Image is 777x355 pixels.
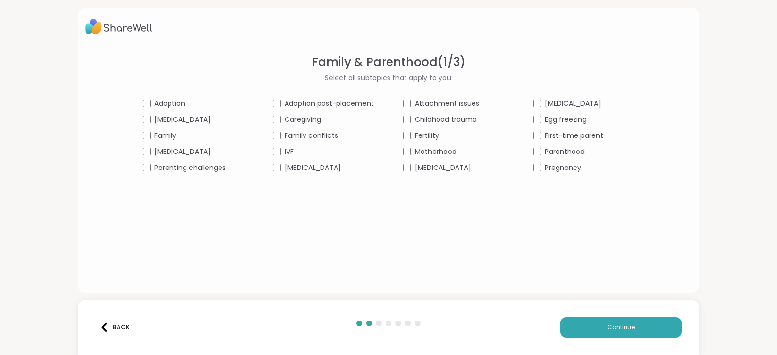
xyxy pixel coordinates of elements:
span: Parenthood [545,147,585,157]
span: Attachment issues [415,99,479,109]
span: Select all subtopics that apply to you. [325,73,453,83]
span: Motherhood [415,147,456,157]
span: Continue [608,323,635,332]
button: Continue [560,317,682,338]
img: ShareWell Logo [85,16,152,38]
span: Family conflicts [285,131,338,141]
span: [MEDICAL_DATA] [285,163,341,173]
span: [MEDICAL_DATA] [154,115,211,125]
span: Pregnancy [545,163,581,173]
span: [MEDICAL_DATA] [545,99,601,109]
span: [MEDICAL_DATA] [154,147,211,157]
span: IVF [285,147,294,157]
span: Fertility [415,131,439,141]
div: Back [100,323,130,332]
span: Parenting challenges [154,163,226,173]
span: Childhood trauma [415,115,477,125]
span: First-time parent [545,131,603,141]
span: Adoption post-placement [285,99,374,109]
span: Adoption [154,99,185,109]
span: [MEDICAL_DATA] [415,163,471,173]
span: Caregiving [285,115,321,125]
span: Family & Parenthood ( 1 / 3 ) [312,53,466,71]
span: Egg freezing [545,115,587,125]
button: Back [95,317,134,338]
span: Family [154,131,176,141]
